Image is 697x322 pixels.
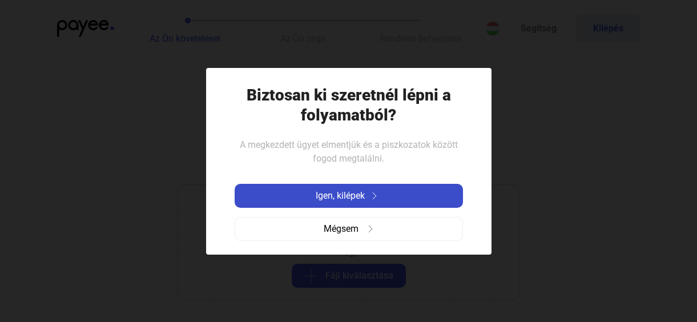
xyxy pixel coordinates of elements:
[235,217,463,241] button: Mégsemarrow-right-grey
[235,85,463,125] h1: Biztosan ki szeretnél lépni a folyamatból?
[316,189,365,203] span: Igen, kilépek
[368,192,381,199] img: arrow-right-white
[240,139,458,164] span: A megkezdett ügyet elmentjük és a piszkozatok között fogod megtalálni.
[324,222,358,236] span: Mégsem
[235,184,463,208] button: Igen, kilépekarrow-right-white
[367,226,374,232] img: arrow-right-grey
